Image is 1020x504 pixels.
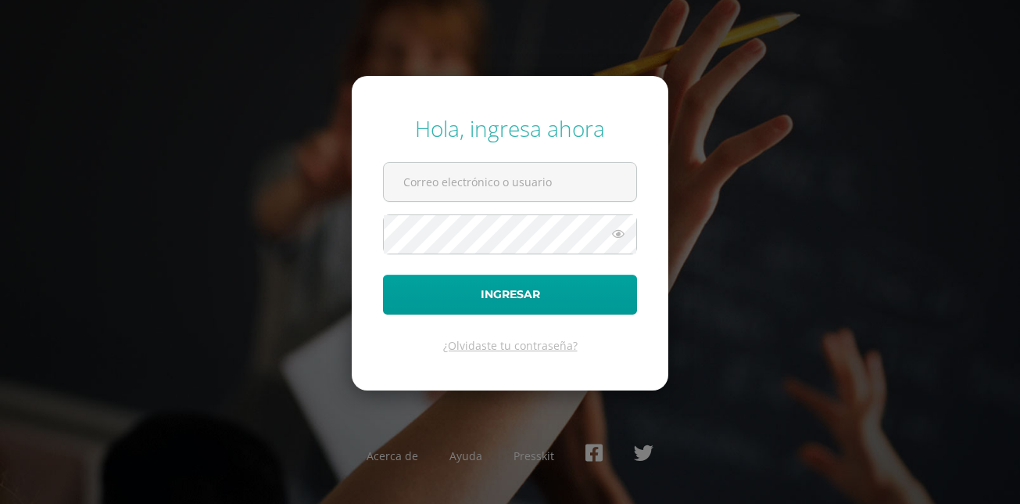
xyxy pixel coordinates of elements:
[383,113,637,143] div: Hola, ingresa ahora
[443,338,578,353] a: ¿Olvidaste tu contraseña?
[367,448,418,463] a: Acerca de
[383,275,637,315] button: Ingresar
[384,163,636,201] input: Correo electrónico o usuario
[449,448,482,463] a: Ayuda
[514,448,554,463] a: Presskit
